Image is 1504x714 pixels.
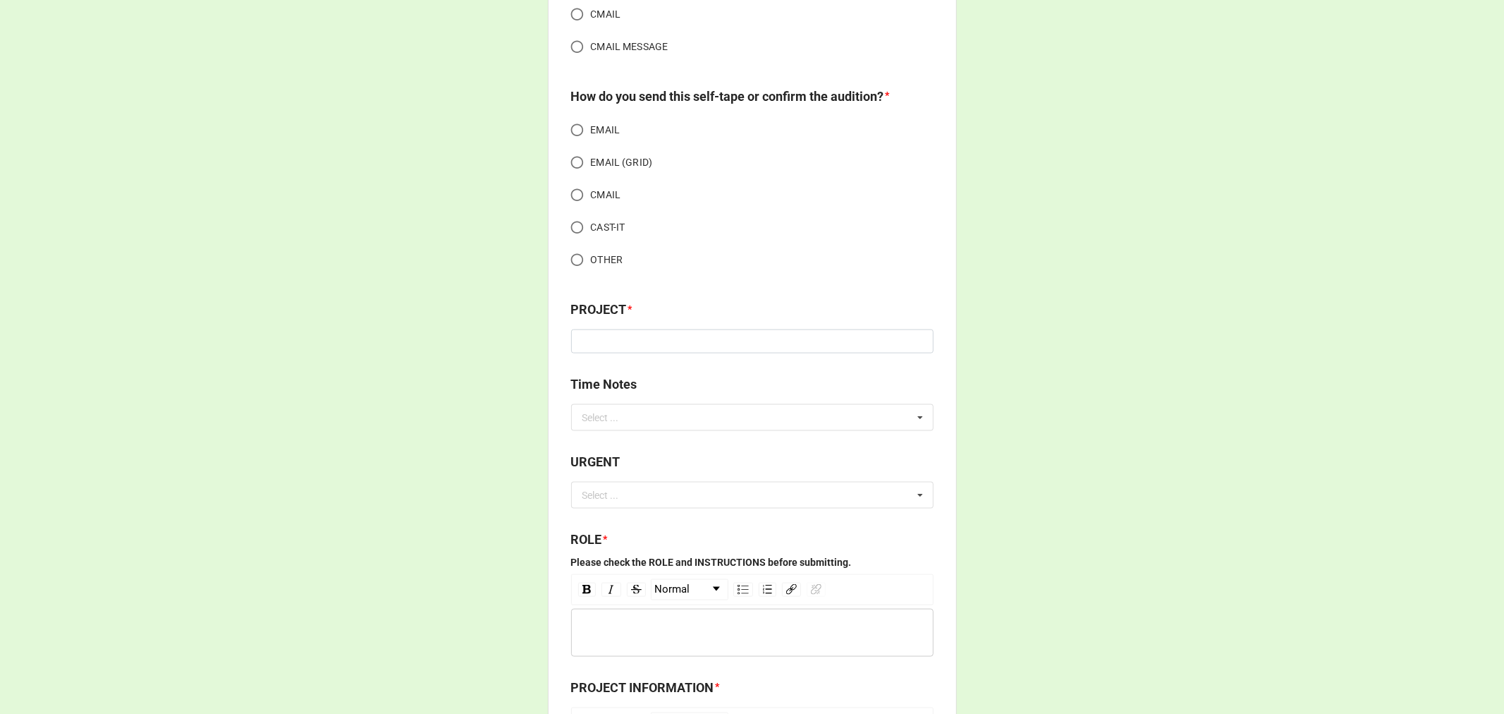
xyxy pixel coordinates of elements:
div: Unlink [807,583,826,597]
span: EMAIL [591,123,620,138]
label: Time Notes [571,375,637,394]
div: rdw-block-control [649,579,730,600]
div: rdw-wrapper [571,574,934,657]
div: Bold [578,583,596,597]
a: Block Type [652,580,728,600]
span: CAST-IT [591,220,625,235]
div: Strikethrough [627,583,646,597]
div: Select ... [582,413,619,423]
div: rdw-inline-control [575,579,649,600]
span: CMAIL [591,188,621,202]
label: How do you send this self-tape or confirm the audition? [571,87,884,107]
span: EMAIL (GRID) [591,155,653,170]
div: Ordered [759,583,776,597]
div: Select ... [582,490,619,500]
div: rdw-editor [578,625,927,641]
label: URGENT [571,452,620,472]
div: rdw-toolbar [571,574,934,605]
span: OTHER [591,253,623,267]
span: Normal [655,581,690,598]
div: Unordered [733,583,753,597]
label: PROJECT INFORMATION [571,678,714,698]
div: rdw-dropdown [651,579,728,600]
div: Link [782,583,801,597]
strong: Please check the ROLE and INSTRUCTIONS before submitting. [571,557,852,568]
label: ROLE [571,530,602,550]
div: Italic [601,583,621,597]
label: PROJECT [571,300,627,320]
div: rdw-link-control [779,579,829,600]
span: CMAIL MESSAGE [591,40,668,54]
div: rdw-list-control [730,579,779,600]
span: CMAIL [591,7,621,22]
